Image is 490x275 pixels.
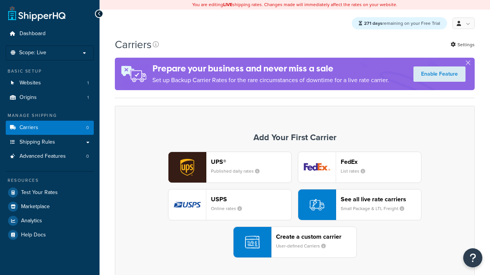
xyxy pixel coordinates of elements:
[152,75,389,86] p: Set up Backup Carrier Rates for the rare circumstances of downtime for a live rate carrier.
[223,1,232,8] b: LIVE
[86,125,89,131] span: 0
[341,205,410,212] small: Small Package & LTL Freight
[6,149,94,163] a: Advanced Features 0
[115,37,152,52] h1: Carriers
[20,153,66,160] span: Advanced Features
[20,139,55,146] span: Shipping Rules
[86,153,89,160] span: 0
[168,189,206,220] img: usps logo
[413,66,465,82] a: Enable Feature
[21,189,58,196] span: Test Your Rates
[6,27,94,41] a: Dashboard
[211,158,291,165] header: UPS®
[168,189,292,220] button: usps logoUSPSOnline rates
[6,76,94,90] li: Websites
[20,125,38,131] span: Carriers
[211,205,248,212] small: Online rates
[341,168,371,175] small: List rates
[20,80,41,86] span: Websites
[6,214,94,228] a: Analytics
[352,17,447,29] div: remaining on your Free Trial
[21,232,46,238] span: Help Docs
[6,200,94,214] a: Marketplace
[341,196,421,203] header: See all live rate carriers
[87,80,89,86] span: 1
[6,186,94,199] a: Test Your Rates
[6,121,94,135] a: Carriers 0
[310,197,324,212] img: icon-carrier-liverate-becf4550.svg
[168,152,292,183] button: ups logoUPS®Published daily rates
[6,68,94,74] div: Basic Setup
[6,91,94,105] a: Origins 1
[6,177,94,184] div: Resources
[298,189,421,220] button: See all live rate carriersSmall Package & LTL Freight
[21,218,42,224] span: Analytics
[233,226,357,258] button: Create a custom carrierUser-defined Carriers
[6,149,94,163] li: Advanced Features
[115,58,152,90] img: ad-rules-rateshop-fe6ec290ccb7230408bd80ed9643f0289d75e0ffd9eb532fc0e269fcd187b520.png
[6,91,94,105] li: Origins
[298,152,421,183] button: fedEx logoFedExList rates
[211,168,266,175] small: Published daily rates
[20,94,37,101] span: Origins
[298,152,336,183] img: fedEx logo
[6,228,94,242] a: Help Docs
[276,233,356,240] header: Create a custom carrier
[20,31,46,37] span: Dashboard
[87,94,89,101] span: 1
[211,196,291,203] header: USPS
[6,135,94,149] a: Shipping Rules
[152,62,389,75] h4: Prepare your business and never miss a sale
[6,76,94,90] a: Websites 1
[123,133,467,142] h3: Add Your First Carrier
[168,152,206,183] img: ups logo
[245,235,260,249] img: icon-carrier-custom-c93b8a24.svg
[6,121,94,135] li: Carriers
[21,204,50,210] span: Marketplace
[6,112,94,119] div: Manage Shipping
[341,158,421,165] header: FedEx
[451,39,475,50] a: Settings
[364,20,382,27] strong: 271 days
[463,248,482,267] button: Open Resource Center
[8,6,65,21] a: ShipperHQ Home
[276,243,332,249] small: User-defined Carriers
[19,50,46,56] span: Scope: Live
